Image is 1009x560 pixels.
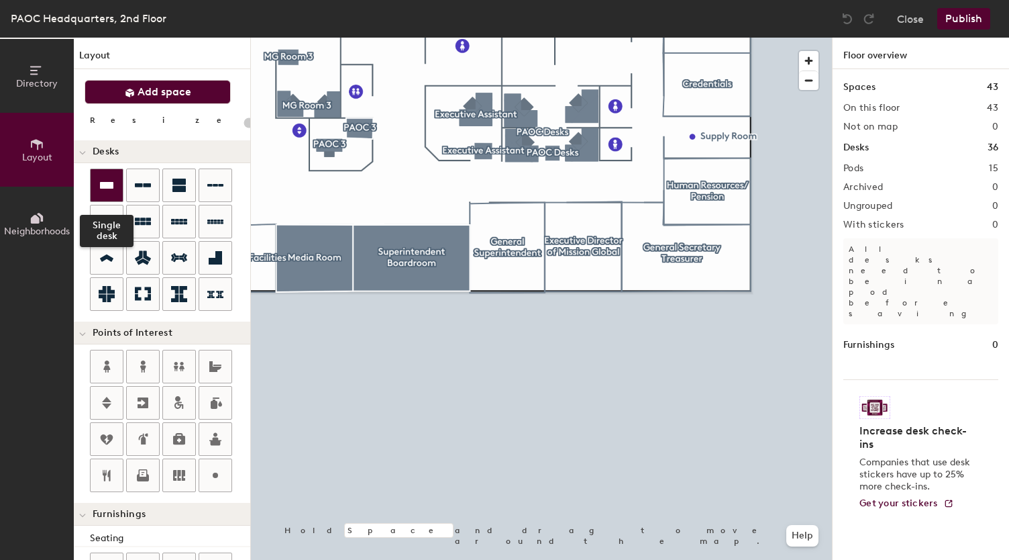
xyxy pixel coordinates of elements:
[937,8,990,30] button: Publish
[843,122,898,132] h2: Not on map
[90,169,123,202] button: Single desk
[859,498,938,509] span: Get your stickers
[987,80,998,95] h1: 43
[843,220,904,230] h2: With stickers
[989,163,998,174] h2: 15
[992,122,998,132] h2: 0
[987,103,998,113] h2: 43
[843,338,894,353] h1: Furnishings
[862,12,875,26] img: Redo
[85,80,231,104] button: Add space
[992,201,998,212] h2: 0
[897,8,924,30] button: Close
[93,146,119,157] span: Desks
[841,12,854,26] img: Undo
[992,220,998,230] h2: 0
[90,115,238,126] div: Resize
[859,498,954,510] a: Get your stickers
[22,152,52,163] span: Layout
[4,226,70,237] span: Neighborhoods
[859,457,974,493] p: Companies that use desk stickers have up to 25% more check-ins.
[843,80,875,95] h1: Spaces
[11,10,166,27] div: PAOC Headquarters, 2nd Floor
[90,531,250,546] div: Seating
[992,338,998,353] h1: 0
[74,48,250,69] h1: Layout
[988,140,998,155] h1: 36
[843,201,893,212] h2: Ungrouped
[786,525,818,547] button: Help
[138,85,191,99] span: Add space
[859,424,974,451] h4: Increase desk check-ins
[93,509,146,520] span: Furnishings
[992,182,998,193] h2: 0
[93,328,172,338] span: Points of Interest
[843,140,869,155] h1: Desks
[16,78,58,89] span: Directory
[833,38,1009,69] h1: Floor overview
[843,103,900,113] h2: On this floor
[843,163,863,174] h2: Pods
[859,396,890,419] img: Sticker logo
[843,238,998,324] p: All desks need to be in a pod before saving
[843,182,883,193] h2: Archived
